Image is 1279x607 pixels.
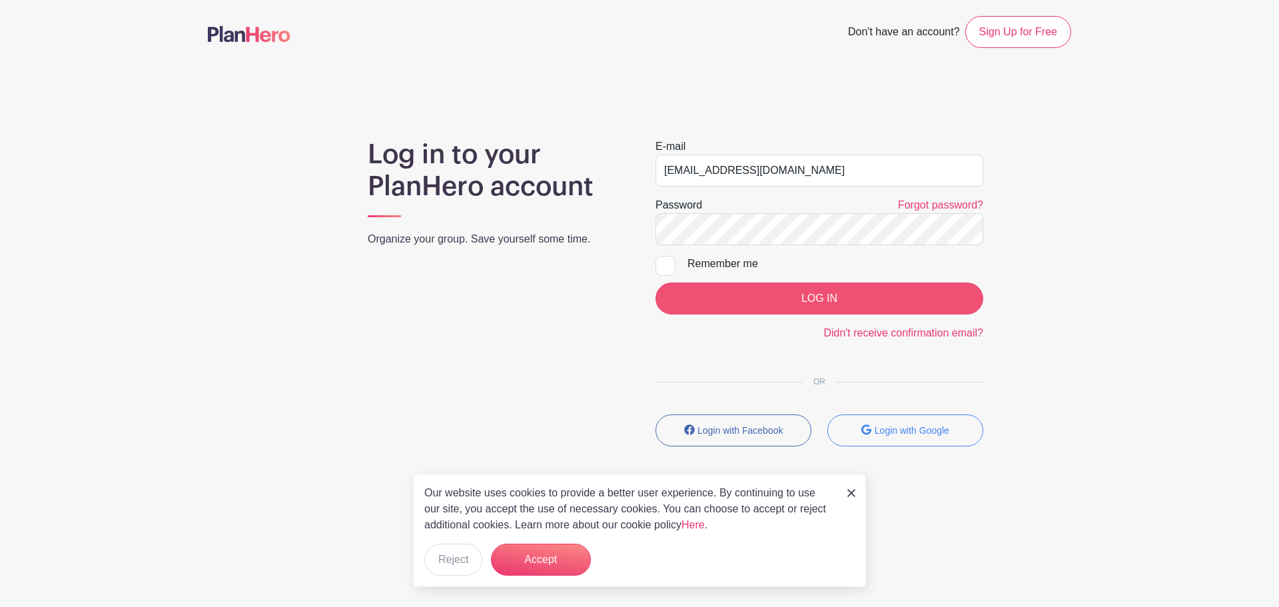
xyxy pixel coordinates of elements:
[655,414,811,446] button: Login with Facebook
[847,489,855,497] img: close_button-5f87c8562297e5c2d7936805f587ecaba9071eb48480494691a3f1689db116b3.svg
[697,425,783,436] small: Login with Facebook
[491,544,591,576] button: Accept
[368,231,624,247] p: Organize your group. Save yourself some time.
[208,26,290,42] img: logo-507f7623f17ff9eddc593b1ce0a138ce2505c220e1c5a4e2b4648c50719b7d32.svg
[827,414,983,446] button: Login with Google
[687,256,983,272] div: Remember me
[655,155,983,187] input: e.g. julie@eventco.com
[965,16,1071,48] a: Sign Up for Free
[681,519,705,530] a: Here
[424,485,833,533] p: Our website uses cookies to provide a better user experience. By continuing to use our site, you ...
[875,425,949,436] small: Login with Google
[368,139,624,203] h1: Log in to your PlanHero account
[655,139,685,155] label: E-mail
[655,197,702,213] label: Password
[898,199,983,211] a: Forgot password?
[848,19,960,48] span: Don't have an account?
[803,377,836,386] span: OR
[655,283,983,314] input: LOG IN
[823,327,983,338] a: Didn't receive confirmation email?
[424,544,482,576] button: Reject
